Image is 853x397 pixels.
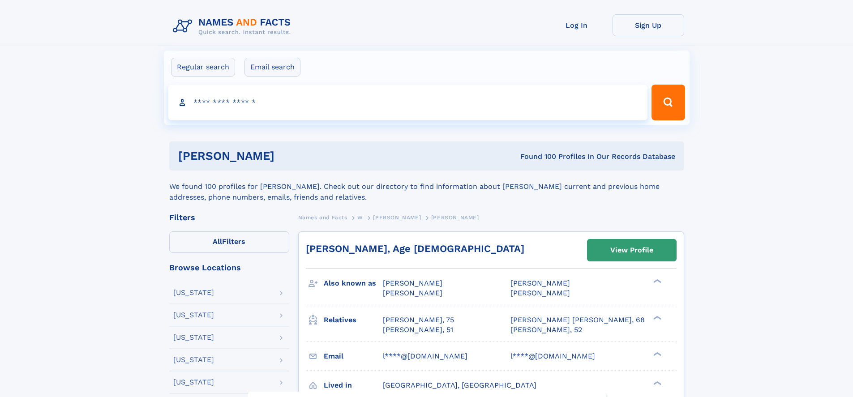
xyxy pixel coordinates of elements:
div: ❯ [651,315,662,320]
label: Email search [244,58,300,77]
h3: Email [324,349,383,364]
div: We found 100 profiles for [PERSON_NAME]. Check out our directory to find information about [PERSO... [169,171,684,203]
a: [PERSON_NAME], Age [DEMOGRAPHIC_DATA] [306,243,524,254]
a: [PERSON_NAME], 75 [383,315,454,325]
span: [PERSON_NAME] [383,289,442,297]
label: Regular search [171,58,235,77]
a: Sign Up [613,14,684,36]
div: ❯ [651,351,662,357]
span: W [357,214,363,221]
div: [US_STATE] [173,289,214,296]
div: Found 100 Profiles In Our Records Database [397,152,675,162]
label: Filters [169,231,289,253]
input: search input [168,85,648,120]
div: ❯ [651,380,662,386]
h3: Lived in [324,378,383,393]
a: [PERSON_NAME] [PERSON_NAME], 68 [510,315,645,325]
a: Log In [541,14,613,36]
span: [PERSON_NAME] [383,279,442,287]
div: Filters [169,213,289,222]
a: View Profile [587,239,676,261]
div: [US_STATE] [173,334,214,341]
div: [US_STATE] [173,356,214,363]
a: Names and Facts [298,212,347,223]
a: [PERSON_NAME] [373,212,421,223]
div: Browse Locations [169,264,289,272]
span: [PERSON_NAME] [431,214,479,221]
span: [PERSON_NAME] [510,279,570,287]
span: [PERSON_NAME] [373,214,421,221]
h3: Relatives [324,312,383,328]
span: All [213,237,222,246]
a: W [357,212,363,223]
span: [GEOGRAPHIC_DATA], [GEOGRAPHIC_DATA] [383,381,536,389]
button: Search Button [652,85,685,120]
img: Logo Names and Facts [169,14,298,38]
span: [PERSON_NAME] [510,289,570,297]
div: [US_STATE] [173,379,214,386]
h1: [PERSON_NAME] [178,150,398,162]
div: ❯ [651,278,662,284]
div: View Profile [610,240,653,260]
div: [US_STATE] [173,312,214,319]
a: [PERSON_NAME], 52 [510,325,582,335]
h3: Also known as [324,276,383,291]
a: [PERSON_NAME], 51 [383,325,453,335]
